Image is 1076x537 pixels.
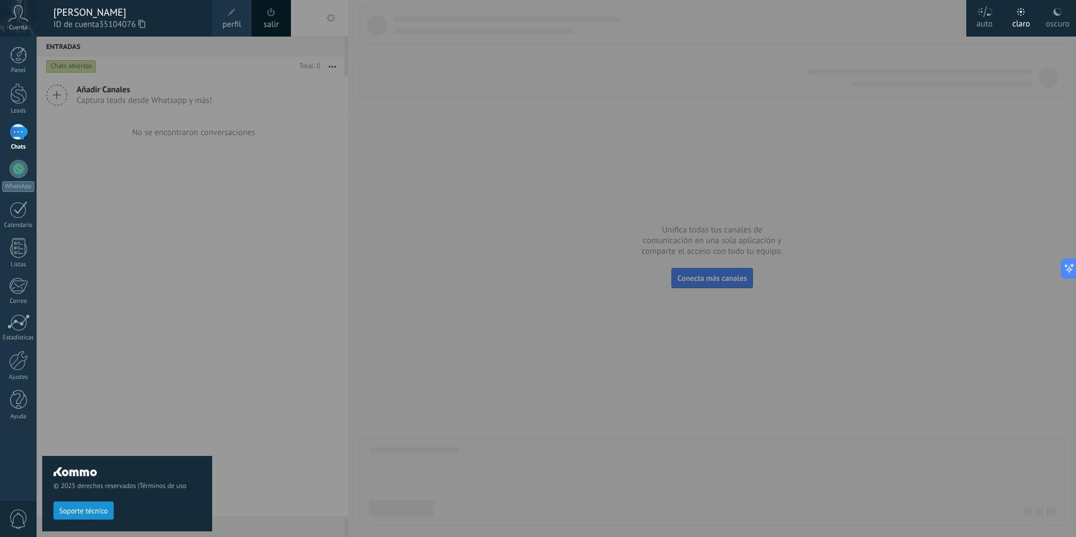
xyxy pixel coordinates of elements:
[1012,7,1030,37] div: claro
[9,24,28,32] span: Cuenta
[53,506,114,514] a: Soporte técnico
[2,334,35,342] div: Estadísticas
[976,7,993,37] div: auto
[2,222,35,229] div: Calendario
[2,374,35,381] div: Ajustes
[222,19,241,31] span: perfil
[53,502,114,520] button: Soporte técnico
[2,181,34,192] div: WhatsApp
[263,19,279,31] a: salir
[53,6,201,19] div: [PERSON_NAME]
[53,19,201,31] span: ID de cuenta
[140,482,186,490] a: Términos de uso
[2,108,35,115] div: Leads
[2,413,35,420] div: Ayuda
[53,482,201,490] span: © 2025 derechos reservados |
[59,507,108,515] span: Soporte técnico
[99,19,145,31] span: 35104076
[2,144,35,151] div: Chats
[2,261,35,268] div: Listas
[2,67,35,74] div: Panel
[1046,7,1069,37] div: oscuro
[2,298,35,305] div: Correo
